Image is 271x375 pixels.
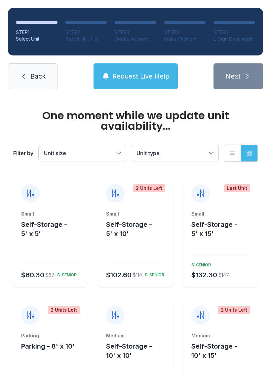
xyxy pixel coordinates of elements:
[115,36,156,42] div: Create Account
[133,184,165,192] div: 2 Units Left
[21,342,75,350] span: Parking - 8' x 10'
[21,220,85,238] button: Self-Storage - 5' x 5'
[16,36,58,42] div: Select Unit
[46,272,55,278] div: $67
[189,260,211,268] div: S-SENIOR
[133,272,142,278] div: $114
[106,220,170,238] button: Self-Storage - 5' x 10'
[106,342,152,359] span: Self-Storage - 10' x 10'
[106,342,170,360] button: Self-Storage - 10' x 10'
[191,332,250,339] div: Medium
[21,332,80,339] div: Parking
[142,270,164,278] div: S-SENIOR
[164,36,206,42] div: Make Payment
[191,221,237,238] span: Self-Storage - 5' x 15'
[106,211,165,217] div: Small
[224,184,250,192] div: Last Unit
[213,29,255,36] div: STEP 5
[115,29,156,36] div: STEP 3
[65,29,107,36] div: STEP 2
[106,221,152,238] span: Self-Storage - 5' x 10'
[21,221,67,238] span: Self-Storage - 5' x 5'
[191,342,255,360] button: Self-Storage - 10' x 15'
[191,211,250,217] div: Small
[191,270,217,280] div: $132.30
[44,150,66,156] span: Unit size
[191,342,237,359] span: Self-Storage - 10' x 15'
[39,145,126,161] button: Unit size
[21,211,80,217] div: Small
[191,220,255,238] button: Self-Storage - 5' x 15'
[112,72,170,81] span: Request Live Help
[21,270,44,280] div: $60.30
[218,272,229,278] div: $147
[218,306,250,314] div: 2 Units Left
[16,29,58,36] div: STEP 1
[106,270,132,280] div: $102.60
[164,29,206,36] div: STEP 4
[65,36,107,42] div: Select Unit Tier
[13,110,258,131] div: One moment while we update unit availability...
[131,145,218,161] button: Unit type
[106,332,165,339] div: Medium
[48,306,80,314] div: 2 Units Left
[136,150,160,156] span: Unit type
[30,72,46,81] span: Back
[225,72,241,81] span: Next
[13,149,33,157] div: Filter by
[213,36,255,42] div: E-Sign Documents
[21,342,75,351] button: Parking - 8' x 10'
[55,270,77,278] div: S-SENIOR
